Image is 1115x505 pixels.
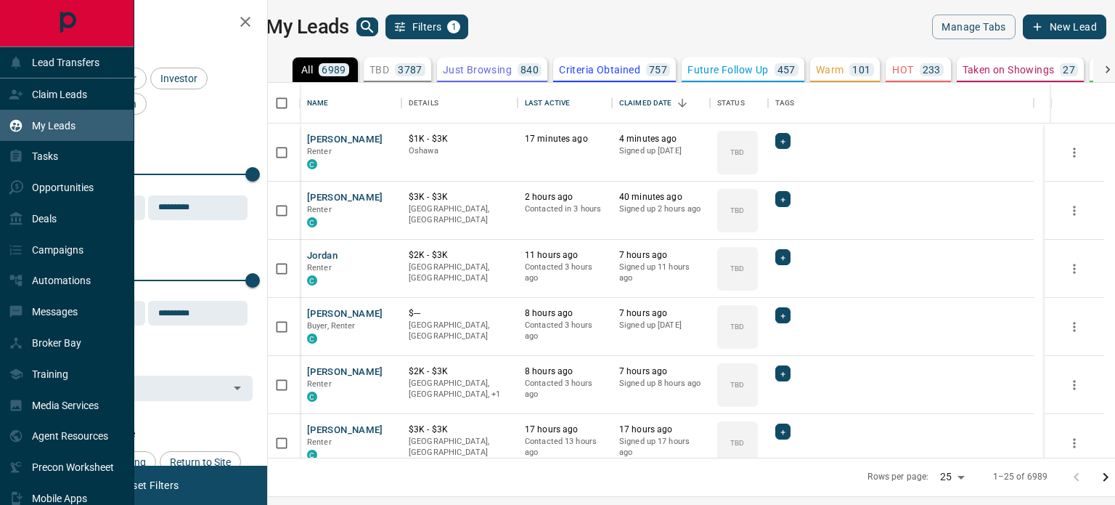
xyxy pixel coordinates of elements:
p: 7 hours ago [619,307,703,320]
div: Last Active [525,83,570,124]
h2: Filters [46,15,253,32]
button: more [1063,316,1085,338]
div: Claimed Date [619,83,672,124]
p: Signed up 17 hours ago [619,436,703,458]
p: TBD [730,321,744,332]
p: 27 [1063,65,1075,75]
button: Manage Tabs [932,15,1015,39]
span: + [780,424,785,439]
p: Warm [816,65,844,75]
button: Reset Filters [110,473,188,498]
p: 457 [777,65,796,75]
span: Renter [307,147,332,156]
div: condos.ca [307,334,317,344]
button: [PERSON_NAME] [307,307,383,321]
span: + [780,134,785,148]
div: + [775,191,791,207]
p: 11 hours ago [525,249,605,262]
p: 1–25 of 6989 [993,471,1048,483]
p: 233 [923,65,941,75]
button: more [1063,374,1085,396]
button: more [1063,258,1085,280]
p: TBD [730,147,744,158]
span: Renter [307,205,332,214]
span: Renter [307,437,332,447]
span: Return to Site [165,456,236,468]
p: $2K - $3K [409,365,510,378]
div: condos.ca [307,159,317,169]
p: TBD [369,65,389,75]
p: Rows per page: [867,471,928,483]
button: Filters1 [385,15,469,39]
p: TBD [730,437,744,448]
div: Tags [775,83,795,124]
p: $--- [409,307,510,320]
p: Signed up 8 hours ago [619,378,703,389]
div: + [775,249,791,265]
p: All [301,65,313,75]
p: 7 hours ago [619,365,703,378]
div: + [775,133,791,149]
p: Taken on Showings [963,65,1055,75]
p: $3K - $3K [409,424,510,436]
p: 840 [520,65,539,75]
span: 1 [449,22,459,32]
p: [GEOGRAPHIC_DATA], [GEOGRAPHIC_DATA] [409,320,510,342]
span: + [780,308,785,323]
p: 8 hours ago [525,307,605,320]
span: Renter [307,263,332,272]
div: Details [409,83,438,124]
p: $1K - $3K [409,133,510,145]
div: + [775,424,791,440]
p: Criteria Obtained [559,65,640,75]
div: Name [307,83,329,124]
p: Contacted 13 hours ago [525,436,605,458]
p: Toronto [409,378,510,400]
button: more [1063,142,1085,163]
p: $3K - $3K [409,191,510,203]
p: 7 hours ago [619,249,703,262]
div: condos.ca [307,275,317,286]
div: + [775,365,791,381]
span: Buyer, Renter [307,321,356,331]
h1: My Leads [266,15,349,39]
p: HOT [892,65,913,75]
p: TBD [730,379,744,390]
div: Investor [150,68,208,89]
span: + [780,250,785,264]
span: Investor [155,73,203,84]
div: Tags [768,83,1034,124]
div: Last Active [518,83,612,124]
p: Contacted 3 hours ago [525,320,605,342]
button: [PERSON_NAME] [307,133,383,147]
p: [GEOGRAPHIC_DATA], [GEOGRAPHIC_DATA] [409,203,510,226]
p: Contacted 3 hours ago [525,262,605,284]
div: condos.ca [307,392,317,402]
p: $2K - $3K [409,249,510,262]
div: condos.ca [307,217,317,227]
p: 4 minutes ago [619,133,703,145]
p: 757 [649,65,667,75]
div: Return to Site [160,451,241,473]
span: + [780,192,785,206]
div: Name [300,83,401,124]
p: Future Follow Up [687,65,768,75]
p: Oshawa [409,145,510,157]
p: Signed up [DATE] [619,145,703,157]
div: Status [717,83,745,124]
button: [PERSON_NAME] [307,365,383,379]
div: Status [710,83,768,124]
p: 17 minutes ago [525,133,605,145]
p: 6989 [322,65,346,75]
p: Contacted in 3 hours [525,203,605,215]
p: Signed up 11 hours ago [619,262,703,284]
p: Signed up [DATE] [619,320,703,331]
button: more [1063,432,1085,454]
p: 101 [852,65,870,75]
p: TBD [730,263,744,274]
p: [GEOGRAPHIC_DATA], [GEOGRAPHIC_DATA] [409,436,510,458]
p: Just Browsing [443,65,512,75]
button: [PERSON_NAME] [307,191,383,205]
p: 3787 [398,65,422,75]
p: 8 hours ago [525,365,605,378]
